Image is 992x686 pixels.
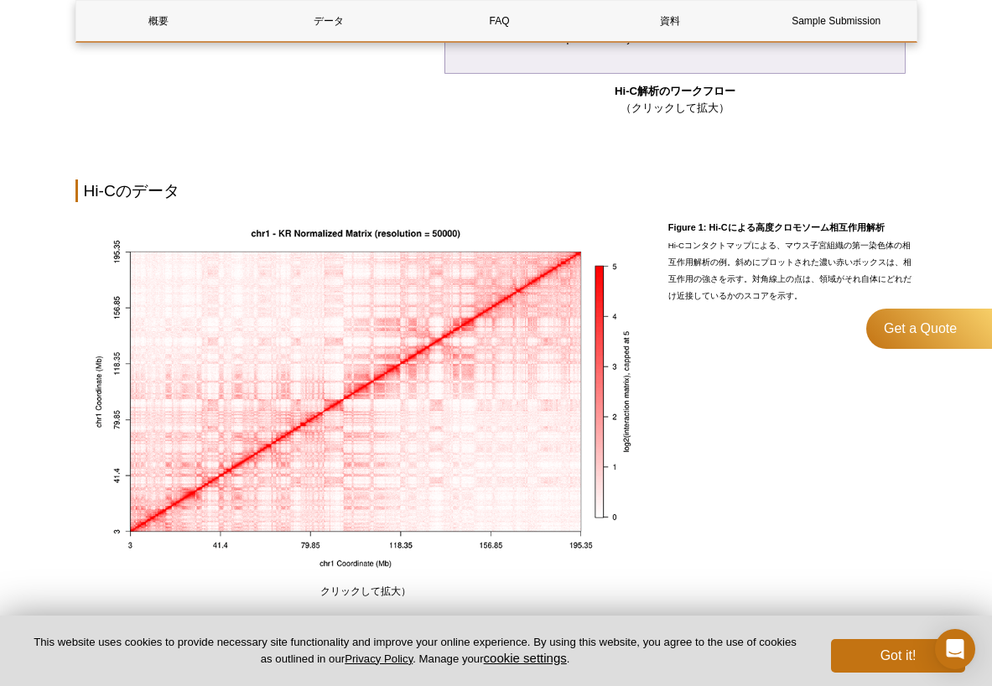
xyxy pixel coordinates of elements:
[935,629,975,669] div: Open Intercom Messenger
[484,651,567,665] button: cookie settings
[247,1,412,41] a: データ
[93,215,638,578] img: Observe high level chromosome interactions by using Hi-C.
[434,83,917,117] p: （クリックして拡大）
[668,217,917,237] h3: Figure 1: Hi-Cによる高度クロモソーム相互作用解析
[866,309,992,349] a: Get a Quote
[27,635,803,667] p: This website uses cookies to provide necessary site functionality and improve your online experie...
[757,1,915,41] a: Sample Submission
[417,1,582,41] a: FAQ
[587,1,752,41] a: 資料
[615,85,735,97] strong: Hi-C解析のワークフロー
[345,652,413,665] a: Privacy Policy
[668,237,917,304] p: Hi-Cコンタクトマップによる、マウス子宮組織の第一染色体の相互作用解析の例。斜めにプロットされた濃い赤いボックスは、相互作用の強さを示す。対角線上の点は、領域がそれ自体にどれだけ近接しているか...
[831,639,965,673] button: Got it!
[76,1,242,41] a: 概要
[75,179,917,202] h2: Hi-Cのデータ
[75,215,656,600] div: クリックして拡大）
